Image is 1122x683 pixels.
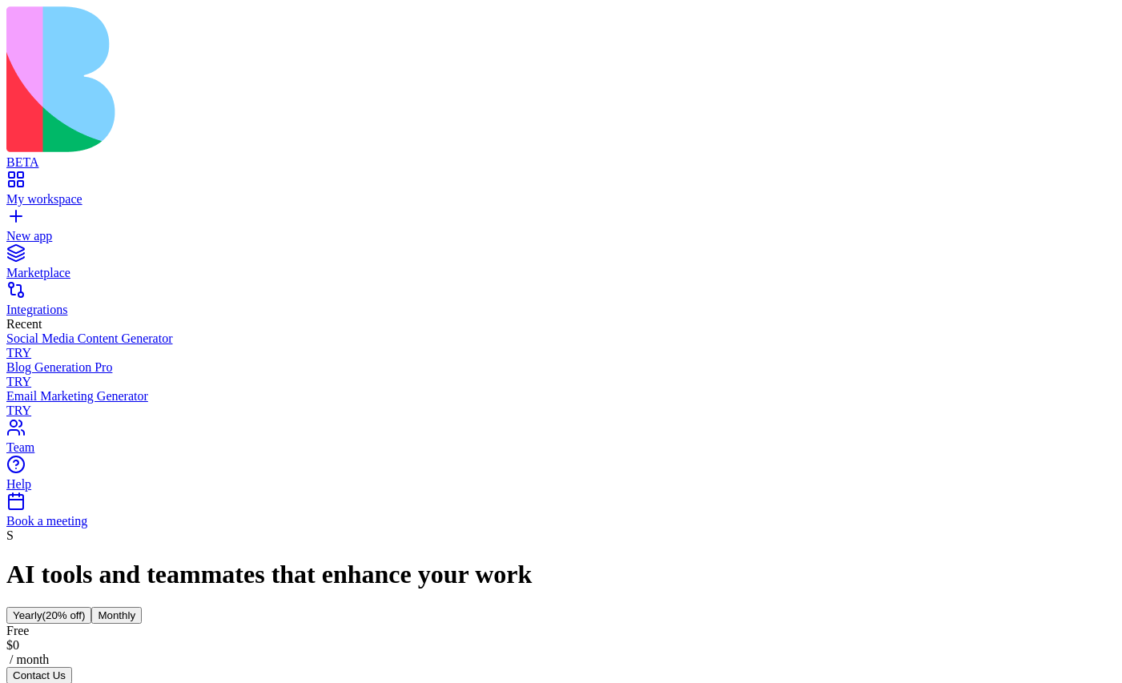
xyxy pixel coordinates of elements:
a: Email Marketing GeneratorTRY [6,389,1116,418]
a: Help [6,463,1116,492]
a: Blog Generation ProTRY [6,360,1116,389]
span: (20% off) [42,609,86,621]
div: TRY [6,404,1116,418]
a: My workspace [6,178,1116,207]
div: Email Marketing Generator [6,389,1116,404]
div: My workspace [6,192,1116,207]
div: TRY [6,375,1116,389]
div: Free [6,624,1116,638]
a: Book a meeting [6,500,1116,528]
div: Social Media Content Generator [6,331,1116,346]
a: Integrations [6,288,1116,317]
button: Monthly [91,607,142,624]
a: New app [6,215,1116,243]
a: Social Media Content GeneratorTRY [6,331,1116,360]
div: Blog Generation Pro [6,360,1116,375]
span: Recent [6,317,42,331]
div: Team [6,440,1116,455]
div: Help [6,477,1116,492]
div: / month [6,653,1116,667]
a: Team [6,426,1116,455]
a: BETA [6,141,1116,170]
div: TRY [6,346,1116,360]
img: logo [6,6,650,152]
h1: AI tools and teammates that enhance your work [6,560,1116,589]
div: Integrations [6,303,1116,317]
div: BETA [6,155,1116,170]
div: Book a meeting [6,514,1116,528]
div: Marketplace [6,266,1116,280]
a: Marketplace [6,251,1116,280]
div: New app [6,229,1116,243]
button: Yearly [6,607,91,624]
div: $ 0 [6,638,1116,653]
span: S [6,528,14,542]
